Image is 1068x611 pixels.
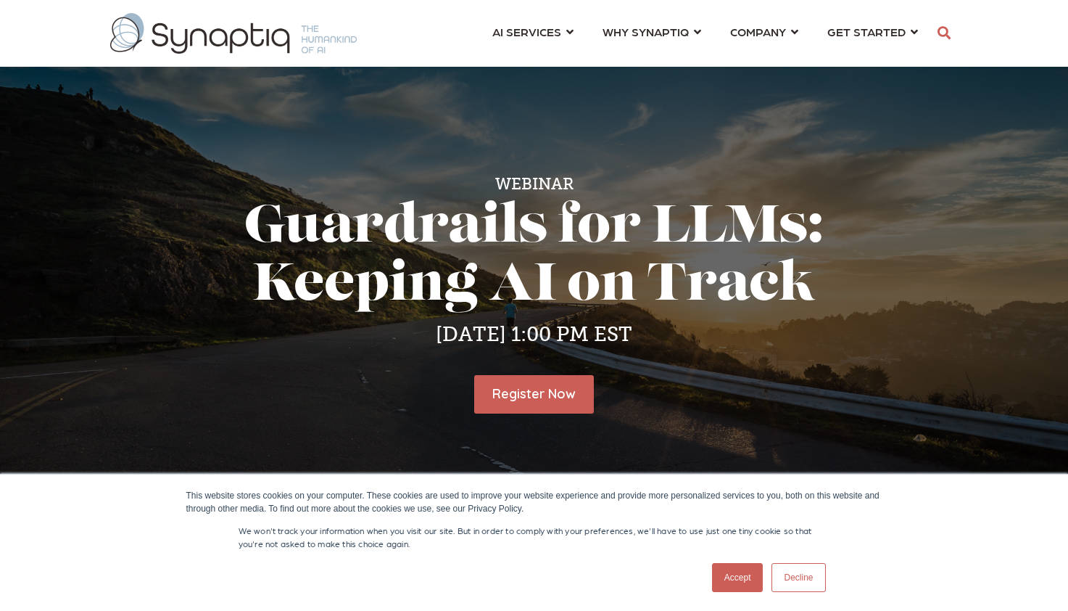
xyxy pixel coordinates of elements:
[110,13,357,54] img: synaptiq logo-1
[827,18,918,45] a: GET STARTED
[239,524,830,550] p: We won't track your information when you visit our site. But in order to comply with your prefere...
[730,18,798,45] a: COMPANY
[132,175,937,194] h5: Webinar
[603,22,689,41] span: WHY SYNAPTIQ
[603,18,701,45] a: WHY SYNAPTIQ
[478,7,932,60] nav: menu
[827,22,906,41] span: GET STARTED
[186,489,882,515] div: This website stores cookies on your computer. These cookies are used to improve your website expe...
[771,563,825,592] a: Decline
[132,200,937,315] h1: Guardrails for LLMs: Keeping AI on Track
[730,22,786,41] span: COMPANY
[492,18,574,45] a: AI SERVICES
[474,375,594,414] a: Register Now
[712,563,763,592] a: Accept
[132,322,937,347] h4: [DATE] 1:00 PM EST
[492,22,561,41] span: AI SERVICES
